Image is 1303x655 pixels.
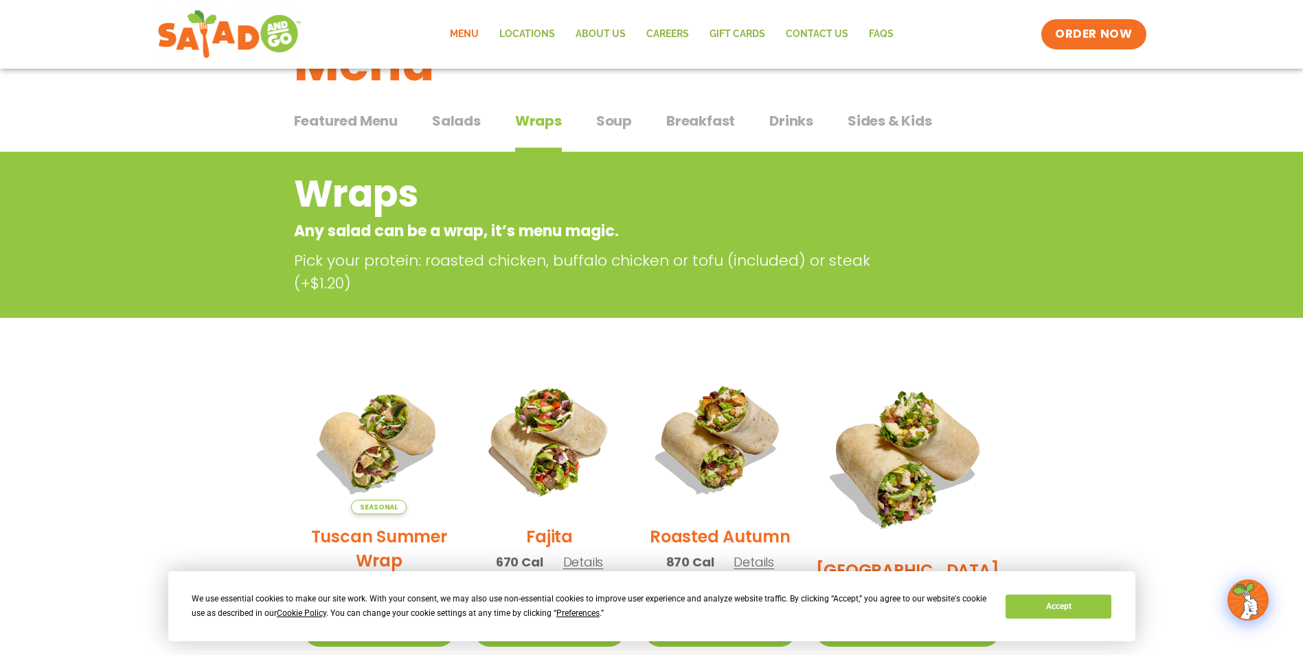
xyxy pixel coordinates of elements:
span: Wraps [515,111,562,131]
h2: Fajita [526,525,573,549]
span: Details [734,553,774,571]
a: Careers [636,19,699,50]
h2: Wraps [294,166,899,222]
img: wpChatIcon [1229,581,1267,619]
span: Drinks [769,111,813,131]
span: Seasonal [351,500,407,514]
a: Contact Us [775,19,859,50]
nav: Menu [440,19,904,50]
span: Salads [432,111,481,131]
span: Preferences [556,608,600,618]
button: Accept [1006,595,1111,619]
span: Cookie Policy [277,608,326,618]
img: Product photo for Fajita Wrap [475,365,624,514]
span: Soup [596,111,632,131]
span: Featured Menu [294,111,398,131]
img: Product photo for Tuscan Summer Wrap [304,365,454,514]
p: Any salad can be a wrap, it’s menu magic. [294,220,899,242]
a: Menu [440,19,489,50]
p: Pick your protein: roasted chicken, buffalo chicken or tofu (included) or steak (+$1.20) [294,249,905,295]
a: About Us [565,19,636,50]
span: 670 Cal [496,553,543,571]
img: new-SAG-logo-768×292 [157,7,302,62]
img: Product photo for Roasted Autumn Wrap [645,365,795,514]
a: GIFT CARDS [699,19,775,50]
a: FAQs [859,19,904,50]
img: Product photo for BBQ Ranch Wrap [816,365,999,548]
span: 870 Cal [666,553,714,571]
h2: [GEOGRAPHIC_DATA] [816,558,999,582]
a: Locations [489,19,565,50]
span: Breakfast [666,111,735,131]
span: ORDER NOW [1055,26,1132,43]
a: ORDER NOW [1041,19,1146,49]
div: Tabbed content [294,106,1010,152]
h2: Roasted Autumn [650,525,791,549]
h2: Tuscan Summer Wrap [304,525,454,573]
span: Sides & Kids [848,111,932,131]
div: We use essential cookies to make our site work. With your consent, we may also use non-essential ... [192,592,989,621]
span: Details [563,553,604,571]
div: Cookie Consent Prompt [168,571,1135,641]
